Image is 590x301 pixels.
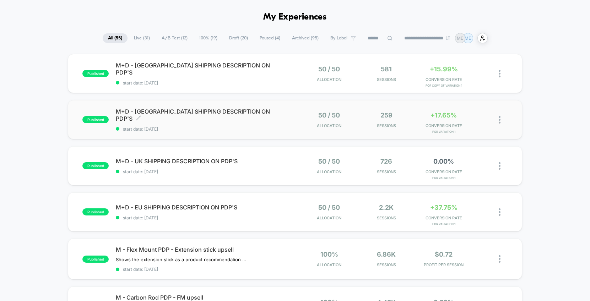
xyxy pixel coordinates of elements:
[359,123,413,128] span: Sessions
[417,169,470,174] span: CONVERSION RATE
[417,84,470,87] span: for Copy of Variation 1
[116,108,295,122] span: M+D - [GEOGRAPHIC_DATA] SHIPPING DESCRIPTION ON PDP'S
[116,62,295,76] span: M+D - [GEOGRAPHIC_DATA] SHIPPING DESCRIPTION ON PDP'S
[263,12,327,22] h1: My Experiences
[194,33,223,43] span: 100% ( 19 )
[287,33,324,43] span: Archived ( 95 )
[417,123,470,128] span: CONVERSION RATE
[499,255,500,263] img: close
[430,204,458,211] span: +37.75%
[116,204,295,211] span: M+D - EU SHIPPING DESCRIPTION ON PDP'S
[317,215,341,220] span: Allocation
[82,116,109,123] span: published
[381,65,392,73] span: 581
[359,169,413,174] span: Sessions
[320,251,338,258] span: 100%
[499,70,500,77] img: close
[379,204,394,211] span: 2.2k
[317,262,341,267] span: Allocation
[417,215,470,220] span: CONVERSION RATE
[116,267,295,272] span: start date: [DATE]
[499,162,500,170] img: close
[318,111,340,119] span: 50 / 50
[499,116,500,124] img: close
[317,169,341,174] span: Allocation
[116,126,295,132] span: start date: [DATE]
[254,33,286,43] span: Paused ( 4 )
[435,251,453,258] span: $0.72
[417,222,470,226] span: for Variation 1
[318,65,340,73] span: 50 / 50
[82,256,109,263] span: published
[465,35,471,41] p: ME
[380,158,392,165] span: 726
[318,204,340,211] span: 50 / 50
[116,80,295,86] span: start date: [DATE]
[377,251,396,258] span: 6.86k
[330,35,347,41] span: By Label
[116,158,295,165] span: M+D - UK SHIPPING DESCRIPTION ON PDP'S
[116,257,248,262] span: Shows the extension stick as a product recommendation under the CTA
[417,77,470,82] span: CONVERSION RATE
[359,77,413,82] span: Sessions
[417,262,470,267] span: PROFIT PER SESSION
[317,77,341,82] span: Allocation
[417,130,470,133] span: for Variation 1
[103,33,128,43] span: All ( 55 )
[129,33,155,43] span: Live ( 31 )
[359,262,413,267] span: Sessions
[446,36,450,40] img: end
[317,123,341,128] span: Allocation
[433,158,454,165] span: 0.00%
[82,208,109,215] span: published
[116,294,295,301] span: M - Carbon Rod PDP - FM upsell
[359,215,413,220] span: Sessions
[116,169,295,174] span: start date: [DATE]
[156,33,193,43] span: A/B Test ( 12 )
[82,162,109,169] span: published
[116,246,295,253] span: M - Flex Mount PDP - Extension stick upsell
[116,215,295,220] span: start date: [DATE]
[430,65,458,73] span: +15.99%
[417,176,470,180] span: for Variation 1
[499,208,500,216] img: close
[318,158,340,165] span: 50 / 50
[380,111,393,119] span: 259
[431,111,457,119] span: +17.65%
[457,35,463,41] p: ME
[82,70,109,77] span: published
[224,33,253,43] span: Draft ( 20 )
